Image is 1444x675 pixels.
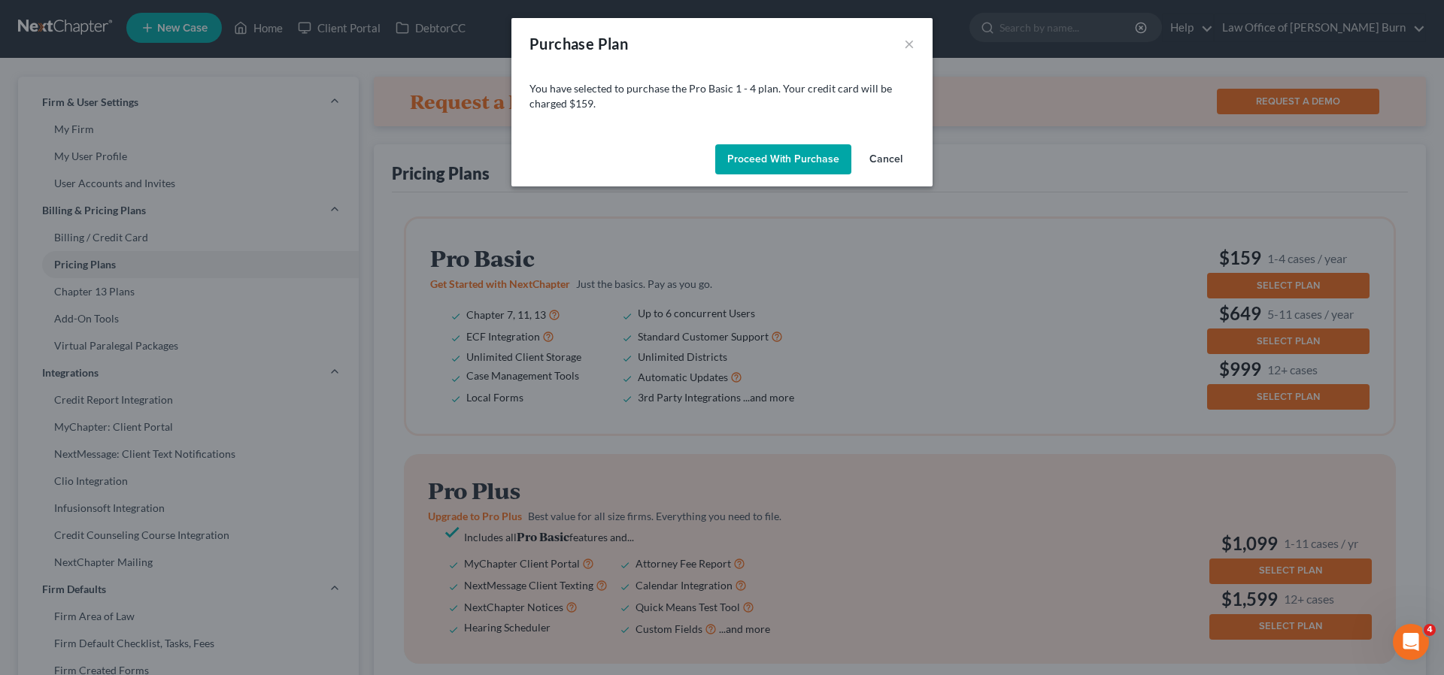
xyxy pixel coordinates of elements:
[1424,624,1436,636] span: 4
[1393,624,1429,660] iframe: Intercom live chat
[715,144,851,174] button: Proceed with Purchase
[529,33,628,54] div: Purchase Plan
[529,81,915,111] p: You have selected to purchase the Pro Basic 1 - 4 plan. Your credit card will be charged $159.
[904,35,915,53] button: ×
[857,144,915,174] button: Cancel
